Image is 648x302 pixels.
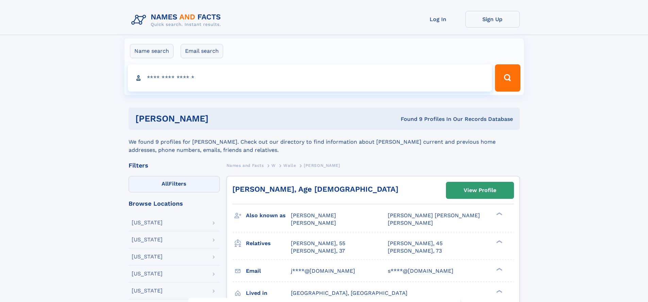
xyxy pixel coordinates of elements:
label: Filters [129,176,220,192]
a: Log In [411,11,465,28]
div: [US_STATE] [132,271,163,276]
button: Search Button [495,64,520,92]
a: [PERSON_NAME], 37 [291,247,345,255]
label: Email search [181,44,223,58]
h3: Email [246,265,291,277]
span: [PERSON_NAME] [304,163,340,168]
h3: Relatives [246,238,291,249]
span: [PERSON_NAME] [291,220,336,226]
h3: Lived in [246,287,291,299]
div: Found 9 Profiles In Our Records Database [304,115,513,123]
span: [PERSON_NAME] [291,212,336,219]
label: Name search [130,44,173,58]
span: W [271,163,276,168]
div: Filters [129,162,220,169]
div: [US_STATE] [132,220,163,225]
a: [PERSON_NAME], 73 [388,247,442,255]
h3: Also known as [246,210,291,221]
a: Sign Up [465,11,520,28]
img: Logo Names and Facts [129,11,227,29]
a: [PERSON_NAME], 45 [388,240,443,247]
span: [PERSON_NAME] [388,220,433,226]
div: [US_STATE] [132,288,163,293]
span: All [162,180,169,187]
div: We found 9 profiles for [PERSON_NAME]. Check out our directory to find information about [PERSON_... [129,130,520,154]
div: ❯ [495,212,503,216]
div: ❯ [495,239,503,244]
a: W [271,161,276,170]
span: Walle [283,163,296,168]
div: ❯ [495,289,503,293]
a: [PERSON_NAME], 55 [291,240,345,247]
a: Walle [283,161,296,170]
h1: [PERSON_NAME] [135,114,305,123]
span: [PERSON_NAME] [PERSON_NAME] [388,212,480,219]
div: [US_STATE] [132,254,163,259]
input: search input [128,64,492,92]
a: View Profile [446,182,514,198]
a: Names and Facts [227,161,264,170]
div: [US_STATE] [132,237,163,242]
a: [PERSON_NAME], Age [DEMOGRAPHIC_DATA] [232,185,398,193]
span: [GEOGRAPHIC_DATA], [GEOGRAPHIC_DATA] [291,290,408,296]
div: Browse Locations [129,201,220,207]
div: View Profile [464,182,496,198]
div: ❯ [495,267,503,271]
